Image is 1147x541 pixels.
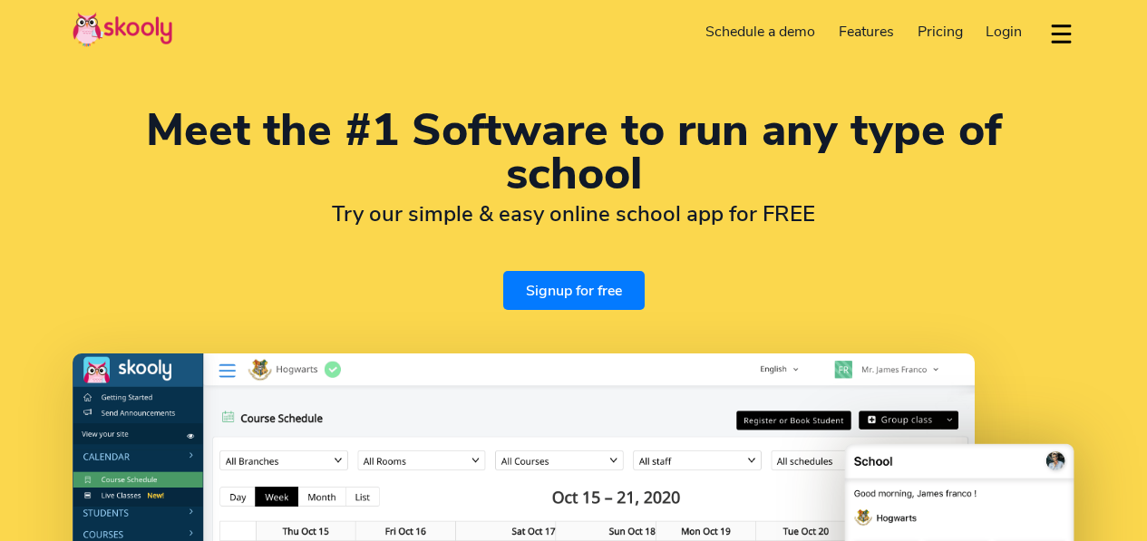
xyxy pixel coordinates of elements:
h1: Meet the #1 Software to run any type of school [73,109,1074,196]
button: dropdown menu [1048,13,1074,54]
span: Pricing [918,22,963,42]
a: Schedule a demo [695,17,828,46]
span: Login [986,22,1022,42]
h2: Try our simple & easy online school app for FREE [73,200,1074,227]
a: Login [974,17,1034,46]
img: Skooly [73,12,172,47]
a: Pricing [906,17,975,46]
a: Signup for free [503,271,645,310]
a: Features [827,17,906,46]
